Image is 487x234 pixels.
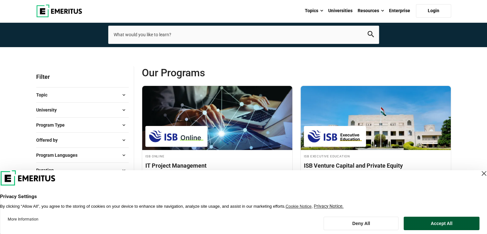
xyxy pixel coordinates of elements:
[304,162,448,170] h4: ISB Venture Capital and Private Equity
[307,129,363,144] img: ISB Executive Education
[36,137,63,144] span: Offered by
[142,66,296,79] span: Our Programs
[416,4,451,18] a: Login
[36,66,129,87] p: Filter
[36,165,129,175] button: Duration
[36,121,70,129] span: Program Type
[36,152,83,159] span: Program Languages
[36,90,129,100] button: Topic
[149,129,204,144] img: ISB Online
[36,135,129,145] button: Offered by
[36,120,129,130] button: Program Type
[145,162,289,170] h4: IT Project Management
[36,105,129,115] button: University
[304,153,448,159] h4: ISB Executive Education
[368,33,374,39] a: search
[142,86,292,150] img: IT Project Management | Online Project Management Course
[36,150,129,160] button: Program Languages
[368,31,374,38] button: search
[108,26,379,44] input: search-page
[36,91,53,98] span: Topic
[301,86,451,202] a: Finance Course by ISB Executive Education - September 27, 2025 ISB Executive Education ISB Execut...
[145,153,289,159] h4: ISB Online
[36,167,59,174] span: Duration
[142,86,292,202] a: Project Management Course by ISB Online - September 26, 2025 ISB Online ISB Online IT Project Man...
[36,106,62,113] span: University
[301,86,451,150] img: ISB Venture Capital and Private Equity | Online Finance Course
